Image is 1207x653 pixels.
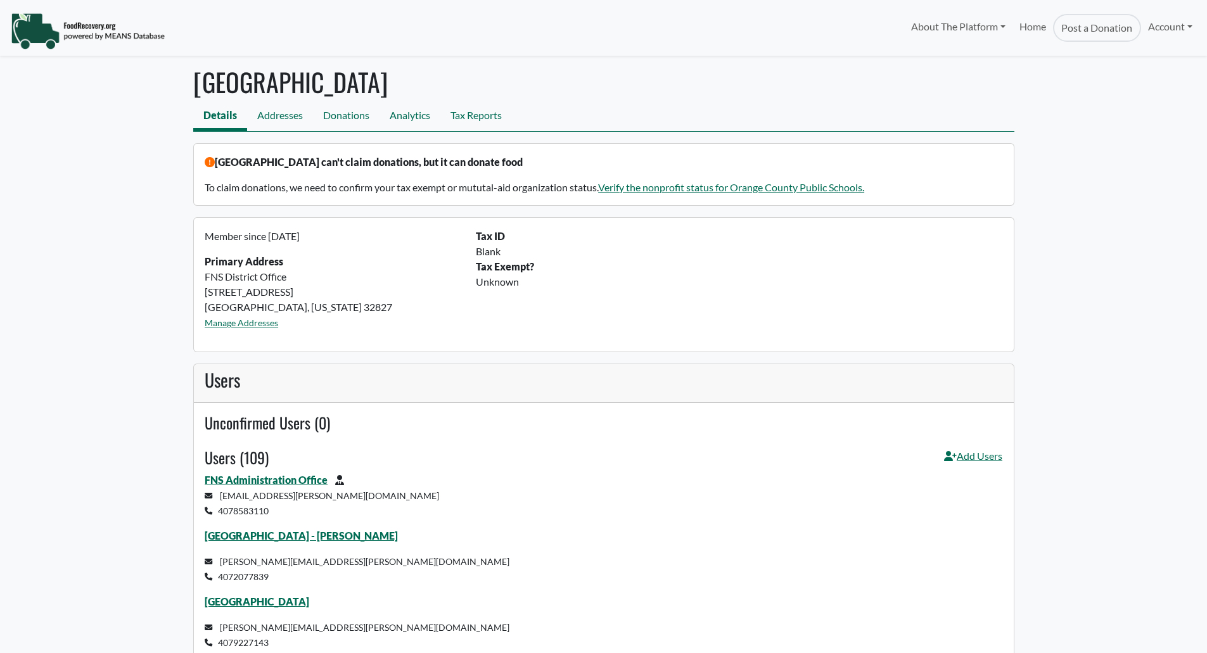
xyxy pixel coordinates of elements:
[205,622,509,648] small: [PERSON_NAME][EMAIL_ADDRESS][PERSON_NAME][DOMAIN_NAME] 4079227143
[205,448,269,467] h4: Users (109)
[944,448,1002,472] a: Add Users
[205,255,283,267] strong: Primary Address
[193,67,1014,97] h1: [GEOGRAPHIC_DATA]
[468,244,1010,259] div: Blank
[904,14,1012,39] a: About The Platform
[205,155,1002,170] p: [GEOGRAPHIC_DATA] can't claim donations, but it can donate food
[205,474,328,486] a: FNS Administration Office
[205,490,439,516] small: [EMAIL_ADDRESS][PERSON_NAME][DOMAIN_NAME] 4078583110
[193,103,247,131] a: Details
[313,103,380,131] a: Donations
[205,369,1002,391] h3: Users
[205,556,509,582] small: [PERSON_NAME][EMAIL_ADDRESS][PERSON_NAME][DOMAIN_NAME] 4072077839
[468,274,1010,289] div: Unknown
[598,181,864,193] a: Verify the nonprofit status for Orange County Public Schools.
[197,229,468,340] div: FNS District Office [STREET_ADDRESS] [GEOGRAPHIC_DATA], [US_STATE] 32827
[205,317,278,328] a: Manage Addresses
[205,529,398,542] a: [GEOGRAPHIC_DATA] - [PERSON_NAME]
[1012,14,1053,42] a: Home
[205,595,309,607] a: [GEOGRAPHIC_DATA]
[476,260,534,272] b: Tax Exempt?
[205,229,461,244] p: Member since [DATE]
[440,103,512,131] a: Tax Reports
[380,103,440,131] a: Analytics
[476,230,505,242] b: Tax ID
[205,180,1002,195] p: To claim donations, we need to confirm your tax exempt or mututal-aid organization status.
[1053,14,1140,42] a: Post a Donation
[1141,14,1199,39] a: Account
[205,414,1002,432] h4: Unconfirmed Users (0)
[247,103,313,131] a: Addresses
[11,12,165,50] img: NavigationLogo_FoodRecovery-91c16205cd0af1ed486a0f1a7774a6544ea792ac00100771e7dd3ec7c0e58e41.png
